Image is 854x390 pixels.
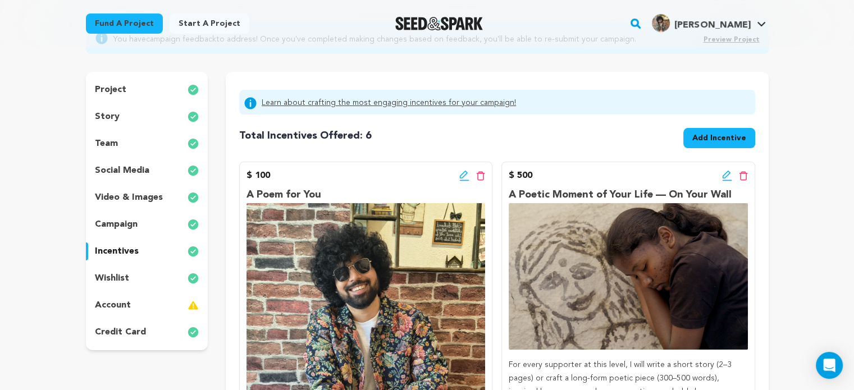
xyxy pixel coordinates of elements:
[170,13,249,34] a: Start a project
[86,135,208,153] button: team
[188,110,199,123] img: check-circle-full.svg
[86,296,208,314] button: account
[188,164,199,177] img: check-circle-full.svg
[95,137,118,150] p: team
[188,299,199,312] img: warning-full.svg
[188,191,199,204] img: check-circle-full.svg
[86,269,208,287] button: wishlist
[692,132,746,144] span: Add Incentive
[188,83,199,97] img: check-circle-full.svg
[95,325,146,339] p: credit card
[86,108,208,126] button: story
[95,272,129,285] p: wishlist
[86,189,208,207] button: video & images
[95,218,138,231] p: campaign
[95,164,149,177] p: social media
[188,137,199,150] img: check-circle-full.svg
[239,128,372,144] h4: 6
[86,215,208,233] button: campaign
[86,81,208,99] button: project
[683,128,755,148] button: Add Incentive
[509,203,747,350] img: incentive
[95,191,163,204] p: video & images
[509,169,532,182] p: $ 500
[674,21,750,30] span: [PERSON_NAME]
[188,245,199,258] img: check-circle-full.svg
[86,13,163,34] a: Fund a project
[95,83,126,97] p: project
[188,218,199,231] img: check-circle-full.svg
[652,14,750,32] div: Kumar M.'s Profile
[188,272,199,285] img: check-circle-full.svg
[650,12,768,32] a: Kumar M.'s Profile
[188,325,199,339] img: check-circle-full.svg
[650,12,768,35] span: Kumar M.'s Profile
[86,323,208,341] button: credit card
[86,162,208,180] button: social media
[246,187,485,203] p: A Poem for You
[262,97,516,110] a: Learn about crafting the most engaging incentives for your campaign!
[86,242,208,260] button: incentives
[95,245,139,258] p: incentives
[239,131,363,141] span: Total Incentives Offered:
[395,17,483,30] a: Seed&Spark Homepage
[816,352,843,379] div: Open Intercom Messenger
[95,110,120,123] p: story
[246,169,270,182] p: $ 100
[509,187,747,203] p: A Poetic Moment of Your Life — On Your Wall
[395,17,483,30] img: Seed&Spark Logo Dark Mode
[652,14,670,32] img: 328233c1a29affc0.jpg
[95,299,131,312] p: account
